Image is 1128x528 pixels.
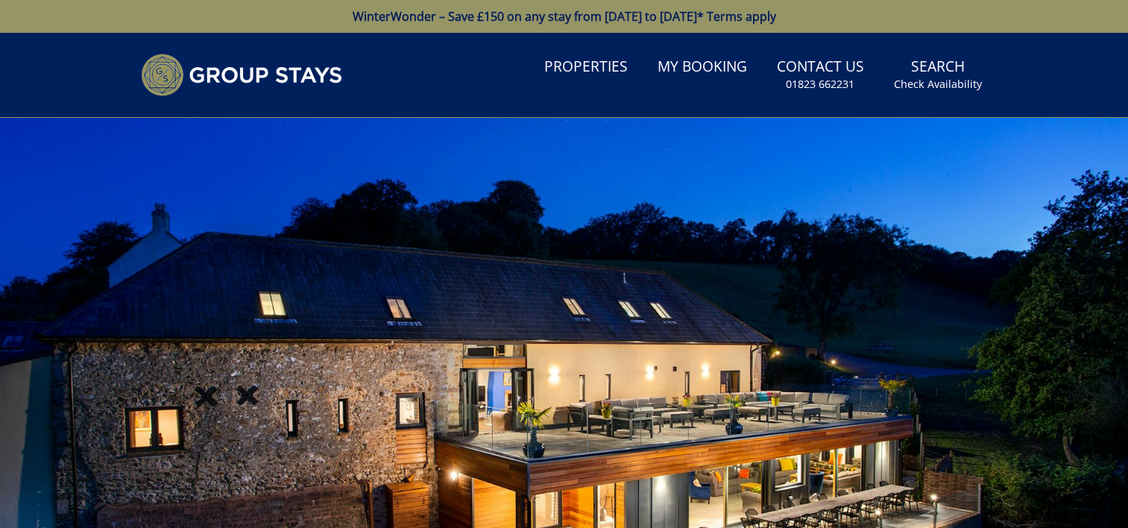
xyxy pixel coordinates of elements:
small: Check Availability [894,77,982,92]
a: Contact Us01823 662231 [771,51,870,99]
a: SearchCheck Availability [888,51,988,99]
a: My Booking [652,51,753,84]
small: 01823 662231 [786,77,854,92]
img: Group Stays [141,54,342,96]
a: Properties [538,51,634,84]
